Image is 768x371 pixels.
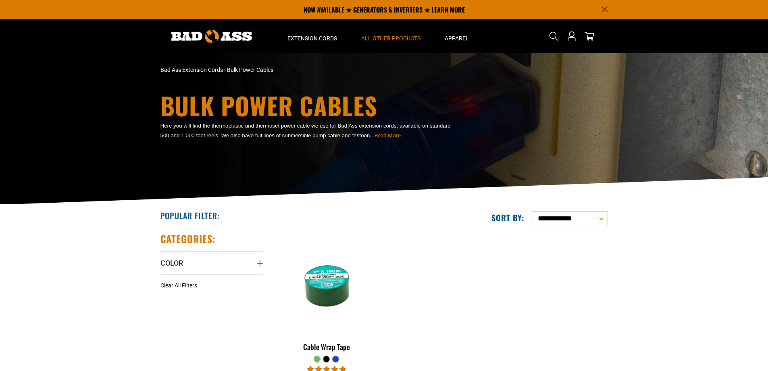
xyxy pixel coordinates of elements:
[160,282,197,289] span: Clear All Filters
[275,233,378,355] a: Green Cable Wrap Tape
[160,252,263,274] summary: Color
[160,233,216,245] h2: Categories:
[275,19,349,53] summary: Extension Cords
[276,237,377,329] img: Green
[160,210,220,221] h2: Popular Filter:
[160,123,451,138] span: Here you will find the thermoplastic and thermoset power cable we use for Bad Ass extension cords...
[160,93,455,117] h1: Bulk Power Cables
[227,67,273,73] span: Bulk Power Cables
[491,212,524,223] label: Sort by:
[160,281,200,290] a: Clear All Filters
[171,30,252,43] img: Bad Ass Extension Cords
[287,35,337,42] span: Extension Cords
[349,19,433,53] summary: All Other Products
[375,132,401,138] span: Read More
[433,19,481,53] summary: Apparel
[361,35,420,42] span: All Other Products
[160,66,455,74] nav: breadcrumbs
[224,67,226,73] span: ›
[275,343,378,350] div: Cable Wrap Tape
[160,258,183,268] span: Color
[547,30,560,43] summary: Search
[160,67,223,73] a: Bad Ass Extension Cords
[445,35,469,42] span: Apparel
